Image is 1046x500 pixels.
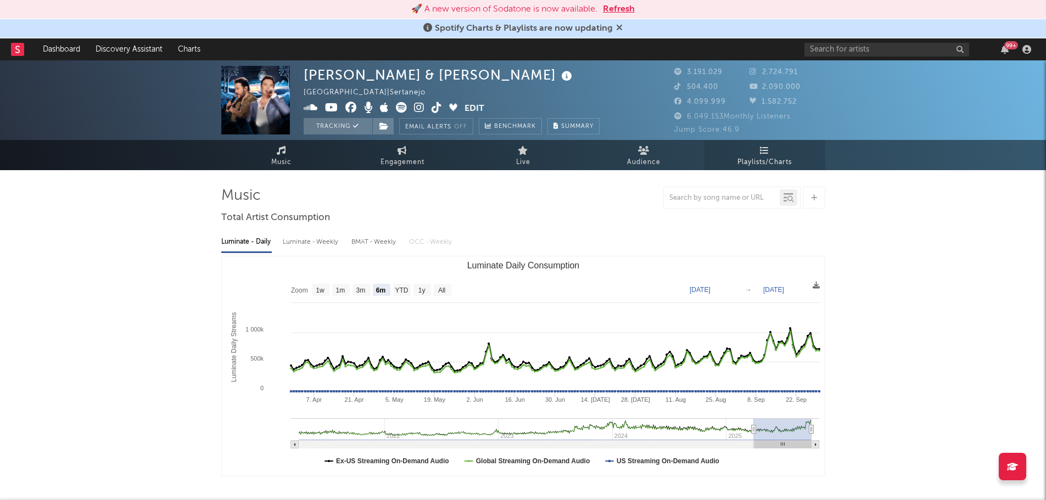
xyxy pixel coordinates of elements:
[737,156,792,169] span: Playlists/Charts
[706,396,726,403] text: 25. Aug
[745,286,752,294] text: →
[344,396,363,403] text: 21. Apr
[494,120,536,133] span: Benchmark
[304,118,372,134] button: Tracking
[763,286,784,294] text: [DATE]
[335,286,345,294] text: 1m
[316,286,325,294] text: 1w
[674,69,723,76] span: 3.191.029
[376,286,385,294] text: 6m
[547,118,600,134] button: Summary
[674,83,718,91] span: 504.400
[627,156,661,169] span: Audience
[674,113,791,120] span: 6.049.153 Monthly Listeners
[221,211,330,224] span: Total Artist Consumption
[463,140,584,170] a: Live
[505,396,524,403] text: 16. Jun
[749,98,797,105] span: 1.582.752
[385,396,404,403] text: 5. May
[804,43,969,57] input: Search for artists
[381,156,424,169] span: Engagement
[580,396,609,403] text: 14. [DATE]
[674,126,740,133] span: Jump Score: 46.9
[395,286,408,294] text: YTD
[304,66,575,84] div: [PERSON_NAME] & [PERSON_NAME]
[435,24,613,33] span: Spotify Charts & Playlists are now updating
[465,102,484,116] button: Edit
[516,156,530,169] span: Live
[250,355,264,362] text: 500k
[1004,41,1018,49] div: 99 +
[245,326,264,333] text: 1 000k
[603,3,635,16] button: Refresh
[418,286,425,294] text: 1y
[664,194,780,203] input: Search by song name or URL
[545,396,564,403] text: 30. Jun
[170,38,208,60] a: Charts
[620,396,650,403] text: 28. [DATE]
[283,233,340,251] div: Luminate - Weekly
[230,312,237,382] text: Luminate Daily Streams
[665,396,685,403] text: 11. Aug
[438,286,445,294] text: All
[351,233,398,251] div: BMAT - Weekly
[674,98,726,105] span: 4.099.999
[342,140,463,170] a: Engagement
[260,385,263,391] text: 0
[690,286,711,294] text: [DATE]
[221,233,272,251] div: Luminate - Daily
[786,396,807,403] text: 22. Sep
[704,140,825,170] a: Playlists/Charts
[306,396,322,403] text: 7. Apr
[749,83,801,91] span: 2.090.000
[617,457,719,465] text: US Streaming On-Demand Audio
[411,3,597,16] div: 🚀 A new version of Sodatone is now available.
[476,457,590,465] text: Global Streaming On-Demand Audio
[561,123,594,130] span: Summary
[584,140,704,170] a: Audience
[304,86,438,99] div: [GEOGRAPHIC_DATA] | Sertanejo
[423,396,445,403] text: 19. May
[467,261,579,270] text: Luminate Daily Consumption
[1001,45,1009,54] button: 99+
[291,286,308,294] text: Zoom
[466,396,483,403] text: 2. Jun
[479,118,542,134] a: Benchmark
[271,156,292,169] span: Music
[399,118,473,134] button: Email AlertsOff
[88,38,170,60] a: Discovery Assistant
[749,69,798,76] span: 2.724.791
[35,38,88,60] a: Dashboard
[747,396,765,403] text: 8. Sep
[222,256,825,476] svg: Luminate Daily Consumption
[221,140,342,170] a: Music
[356,286,365,294] text: 3m
[616,24,623,33] span: Dismiss
[454,124,467,130] em: Off
[336,457,449,465] text: Ex-US Streaming On-Demand Audio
